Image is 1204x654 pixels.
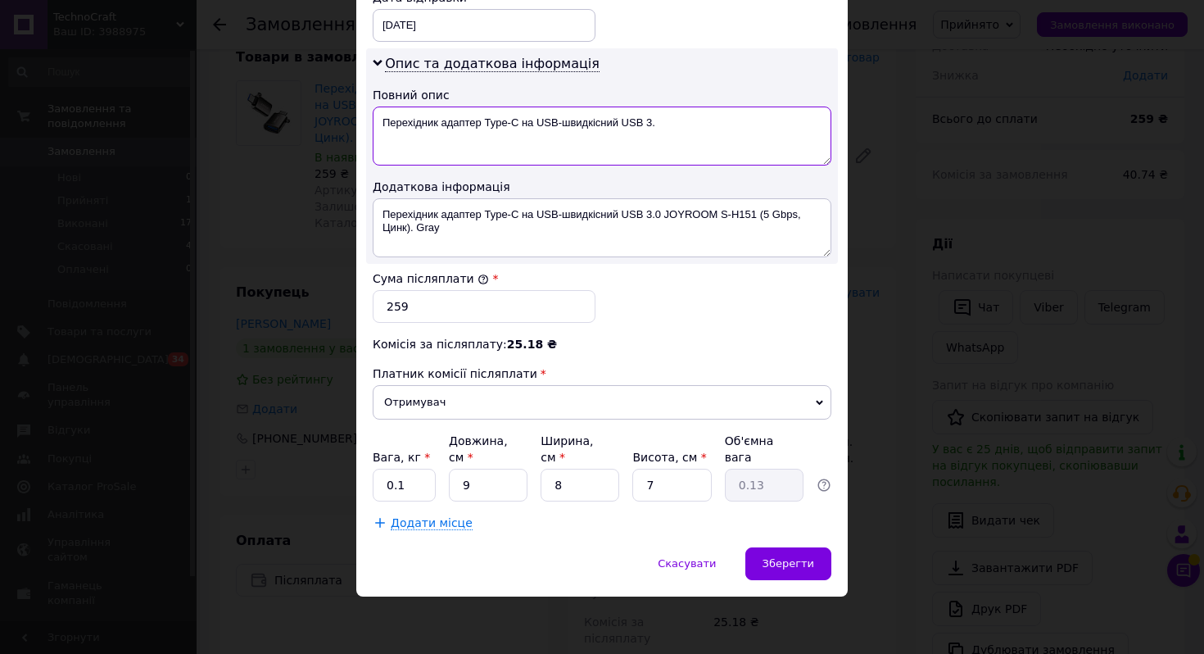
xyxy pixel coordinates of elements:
div: Повний опис [373,87,831,103]
span: 25.18 ₴ [507,338,557,351]
span: Зберегти [763,557,814,570]
span: Платник комісії післяплати [373,367,537,380]
textarea: Перехідник адаптер Type-C на USB-швидкісний USB 3. [373,107,831,166]
label: Ширина, см [541,434,593,464]
label: Висота, см [632,451,706,464]
div: Комісія за післяплату: [373,336,831,352]
label: Довжина, см [449,434,508,464]
span: Додати місце [391,516,473,530]
span: Скасувати [658,557,716,570]
label: Сума післяплати [373,272,489,285]
div: Додаткова інформація [373,179,831,195]
div: Об'ємна вага [725,433,803,466]
span: Опис та додаткова інформація [385,56,600,72]
span: Отримувач [373,385,831,420]
label: Вага, кг [373,451,430,464]
textarea: Перехідник адаптер Type-C на USB-швидкісний USB 3.0 JOYROOM S-H151 (5 Gbps, Цинк). Gray [373,198,831,257]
